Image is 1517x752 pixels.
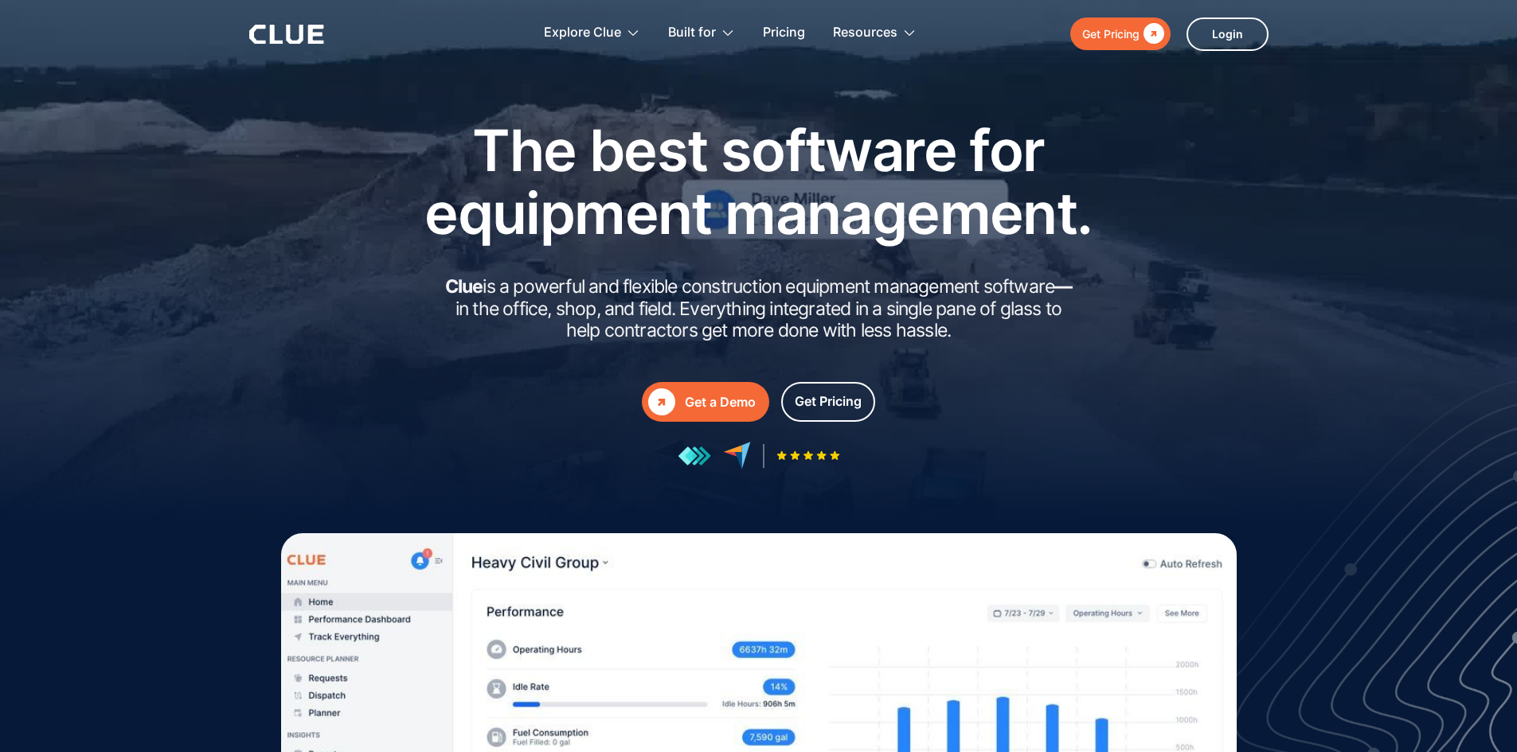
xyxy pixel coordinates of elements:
div: Get a Demo [685,392,756,412]
div: Explore Clue [544,8,640,58]
div: Get Pricing [1082,24,1140,44]
div: Built for [668,8,735,58]
img: reviews at getapp [678,446,711,466]
a: Get a Demo [642,382,769,422]
a: Get Pricing [781,382,875,422]
a: Login [1187,18,1269,51]
h1: The best software for equipment management. [401,119,1117,244]
div:  [1140,24,1164,44]
div: Resources [833,8,917,58]
img: Five-star rating icon [776,450,840,461]
div: Get Pricing [795,392,862,411]
h2: is a powerful and flexible construction equipment management software in the office, shop, and fi... [440,276,1077,342]
div: Resources [833,8,897,58]
div: Explore Clue [544,8,621,58]
a: Pricing [763,8,805,58]
img: reviews at capterra [723,442,751,470]
strong: — [1054,275,1072,298]
strong: Clue [445,275,483,298]
div: Built for [668,8,716,58]
div:  [648,388,675,415]
a: Get Pricing [1070,18,1171,50]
